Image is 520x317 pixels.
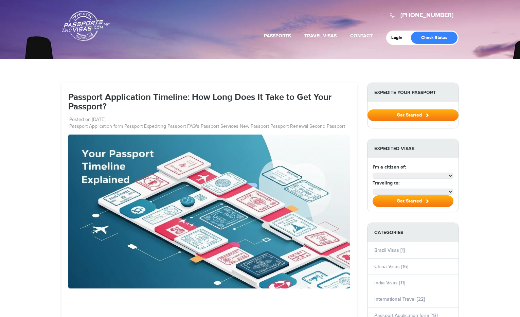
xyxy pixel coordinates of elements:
li: Posted on [DATE] [69,117,110,123]
a: Passport Renewal [270,123,308,130]
a: Passport Expediting [124,123,166,130]
img: passport-timeline_-_28de80_-_2186b91805bf8f87dc4281b6adbed06c6a56d5ae.jpg [68,135,350,288]
a: India Visas [11] [374,280,405,286]
a: International Travel [22] [374,296,425,302]
a: Passport FAQ's [167,123,199,130]
a: Passport Application form [69,123,123,130]
a: Second Passport [309,123,345,130]
label: Traveling to: [373,179,399,187]
strong: Expedited Visas [367,139,459,158]
h1: Passport Application Timeline: How Long Does It Take to Get Your Passport? [68,93,350,112]
a: Check Status [411,32,458,44]
a: Passports & [DOMAIN_NAME] [62,11,110,41]
a: China Visas [16] [374,264,408,269]
a: Login [391,35,407,40]
button: Get Started [373,195,453,207]
button: Get Started [367,109,459,121]
strong: Expedite Your Passport [367,83,459,102]
a: Contact [350,33,373,39]
label: I'm a citizen of: [373,163,406,171]
a: [PHONE_NUMBER] [400,12,453,19]
strong: Categories [367,223,459,242]
a: Passports [264,33,291,39]
a: Travel Visas [304,33,337,39]
a: New Passport [240,123,269,130]
a: Brazil Visas [1] [374,247,405,253]
a: Passport Services [201,123,238,130]
a: Get Started [367,112,459,118]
